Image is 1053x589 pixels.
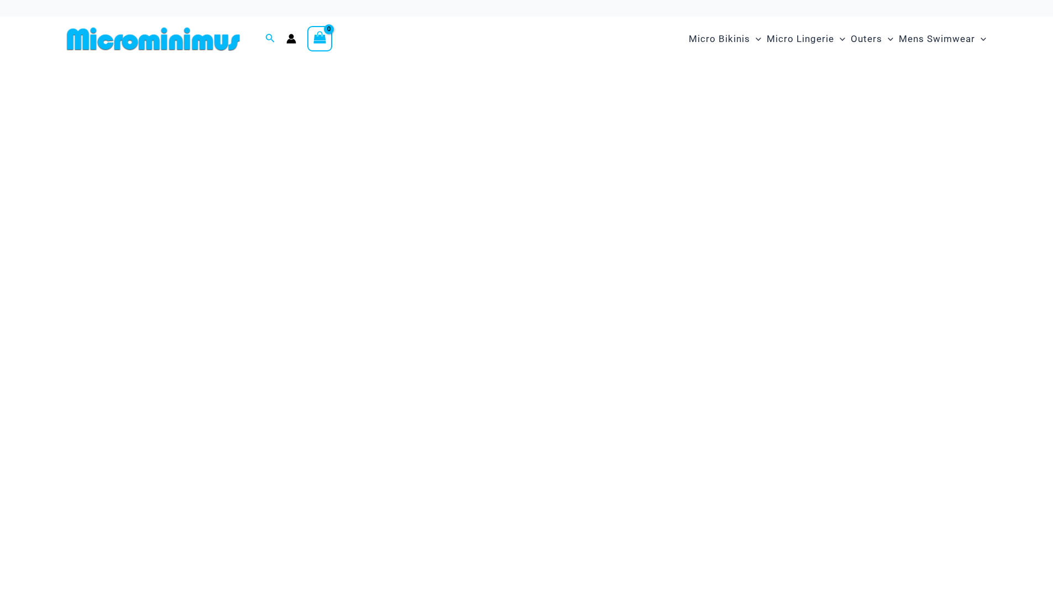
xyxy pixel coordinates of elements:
[750,25,761,53] span: Menu Toggle
[848,22,896,56] a: OutersMenu ToggleMenu Toggle
[899,25,975,53] span: Mens Swimwear
[686,22,764,56] a: Micro BikinisMenu ToggleMenu Toggle
[834,25,845,53] span: Menu Toggle
[62,27,244,51] img: MM SHOP LOGO FLAT
[896,22,989,56] a: Mens SwimwearMenu ToggleMenu Toggle
[851,25,882,53] span: Outers
[764,22,848,56] a: Micro LingerieMenu ToggleMenu Toggle
[689,25,750,53] span: Micro Bikinis
[767,25,834,53] span: Micro Lingerie
[882,25,893,53] span: Menu Toggle
[265,32,275,46] a: Search icon link
[975,25,986,53] span: Menu Toggle
[286,34,296,44] a: Account icon link
[307,26,333,51] a: View Shopping Cart, empty
[684,20,991,58] nav: Site Navigation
